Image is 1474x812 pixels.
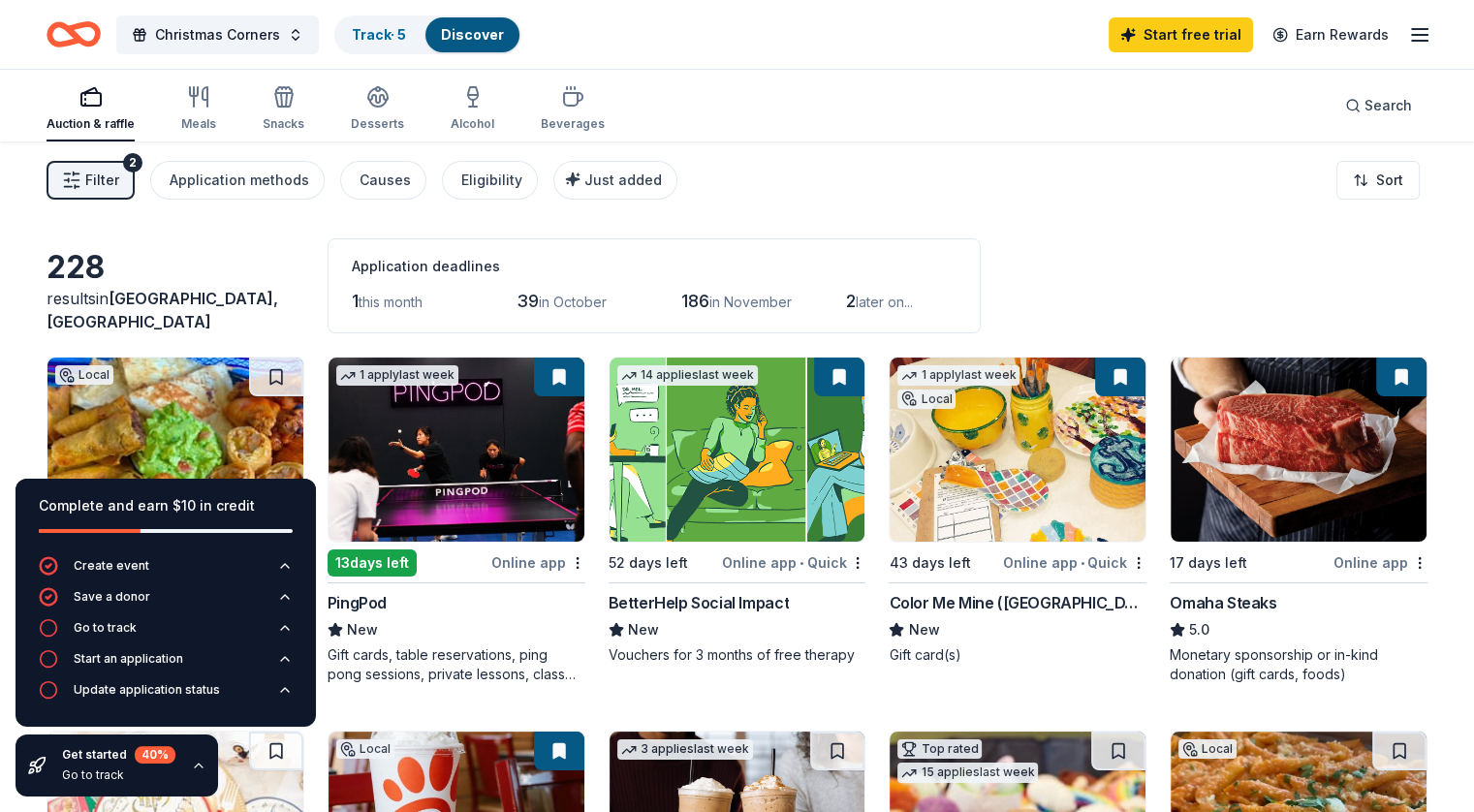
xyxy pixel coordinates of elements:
[47,358,303,542] img: Image for Blue Moon Mexican Cafe
[709,294,792,310] span: in November
[352,255,957,278] div: Application deadlines
[553,161,677,200] button: Just added
[1109,17,1253,52] a: Start free trial
[889,591,1146,614] div: Color Me Mine ([GEOGRAPHIC_DATA])
[39,649,293,680] button: Start an application
[451,78,494,141] button: Alcohol
[336,365,458,386] div: 1 apply last week
[47,116,135,132] div: Auction & raffle
[351,116,404,132] div: Desserts
[722,550,865,575] div: Online app Quick
[889,645,1146,665] div: Gift card(s)
[442,161,538,200] button: Eligibility
[889,357,1146,665] a: Image for Color Me Mine (Ridgewood)1 applylast weekLocal43 days leftOnline app•QuickColor Me Mine...
[351,78,404,141] button: Desserts
[62,746,175,764] div: Get started
[451,116,494,132] div: Alcohol
[1330,86,1427,125] button: Search
[1170,551,1247,575] div: 17 days left
[1178,739,1237,759] div: Local
[461,169,522,192] div: Eligibility
[336,739,394,759] div: Local
[360,169,411,192] div: Causes
[116,16,319,54] button: Christmas Corners
[39,494,293,517] div: Complete and earn $10 in credit
[263,116,304,132] div: Snacks
[47,78,135,141] button: Auction & raffle
[328,549,417,577] div: 13 days left
[170,169,309,192] div: Application methods
[74,620,137,636] div: Go to track
[889,551,970,575] div: 43 days left
[47,248,304,287] div: 228
[328,645,585,684] div: Gift cards, table reservations, ping pong sessions, private lessons, class passes
[609,551,688,575] div: 52 days left
[897,390,956,409] div: Local
[74,589,150,605] div: Save a donor
[47,161,135,200] button: Filter2
[39,618,293,649] button: Go to track
[897,739,982,759] div: Top rated
[1170,645,1427,684] div: Monetary sponsorship or in-kind donation (gift cards, foods)
[55,365,113,385] div: Local
[347,618,378,641] span: New
[150,161,325,200] button: Application methods
[610,358,865,542] img: Image for BetterHelp Social Impact
[47,289,278,331] span: [GEOGRAPHIC_DATA], [GEOGRAPHIC_DATA]
[1376,169,1403,192] span: Sort
[1333,550,1427,575] div: Online app
[74,651,183,667] div: Start an application
[491,550,585,575] div: Online app
[897,365,1019,386] div: 1 apply last week
[352,26,406,43] a: Track· 5
[609,591,789,614] div: BetterHelp Social Impact
[263,78,304,141] button: Snacks
[1081,555,1084,571] span: •
[846,291,856,311] span: 2
[155,23,280,47] span: Christmas Corners
[181,78,216,141] button: Meals
[1170,357,1427,684] a: Image for Omaha Steaks 17 days leftOnline appOmaha Steaks5.0Monetary sponsorship or in-kind donat...
[1364,94,1412,117] span: Search
[584,172,662,188] span: Just added
[359,294,423,310] span: this month
[123,153,142,172] div: 2
[617,365,758,386] div: 14 applies last week
[39,587,293,618] button: Save a donor
[628,618,659,641] span: New
[328,357,585,684] a: Image for PingPod1 applylast week13days leftOnline appPingPodNewGift cards, table reservations, p...
[85,169,119,192] span: Filter
[517,291,539,311] span: 39
[1170,591,1276,614] div: Omaha Steaks
[609,357,866,665] a: Image for BetterHelp Social Impact14 applieslast week52 days leftOnline app•QuickBetterHelp Socia...
[1003,550,1146,575] div: Online app Quick
[681,291,709,311] span: 186
[135,746,175,764] div: 40 %
[74,682,220,698] div: Update application status
[47,12,101,57] a: Home
[340,161,426,200] button: Causes
[617,739,753,760] div: 3 applies last week
[541,78,605,141] button: Beverages
[609,645,866,665] div: Vouchers for 3 months of free therapy
[1261,17,1400,52] a: Earn Rewards
[897,763,1038,783] div: 15 applies last week
[47,287,304,333] div: results
[856,294,913,310] span: later on...
[328,591,387,614] div: PingPod
[334,16,521,54] button: Track· 5Discover
[329,358,584,542] img: Image for PingPod
[441,26,504,43] a: Discover
[352,291,359,311] span: 1
[74,558,149,574] div: Create event
[1336,161,1420,200] button: Sort
[908,618,939,641] span: New
[39,680,293,711] button: Update application status
[800,555,803,571] span: •
[181,116,216,132] div: Meals
[39,556,293,587] button: Create event
[541,116,605,132] div: Beverages
[47,357,304,665] a: Image for Blue Moon Mexican CafeLocal43 days leftOnline app•QuickBlue Moon Mexican CafeNewFood, g...
[539,294,607,310] span: in October
[47,289,278,331] span: in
